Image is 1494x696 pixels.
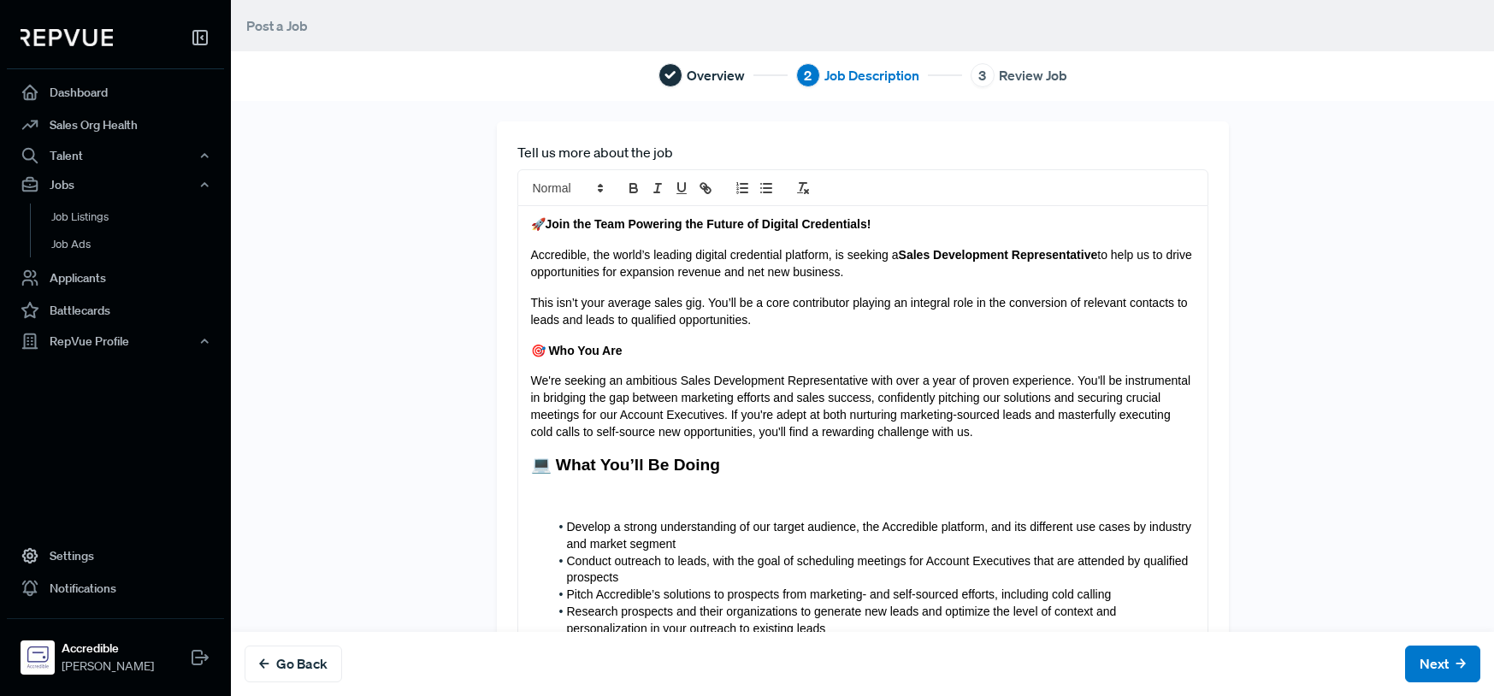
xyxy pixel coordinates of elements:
a: Job Ads [30,231,247,258]
span: Review Job [999,65,1067,86]
span: We're seeking an ambitious Sales Development Representative with over a year of proven experience... [531,374,1195,439]
img: Accredible [24,644,51,671]
button: Go Back [245,646,342,682]
span: Conduct outreach to leads, with the goal of scheduling meetings for Account Executives that are a... [567,554,1192,585]
span: Research prospects and their organizations to generate new leads and optimize the level of contex... [567,605,1120,635]
span: Job Description [824,65,919,86]
a: Battlecards [7,294,224,327]
button: link [694,178,717,198]
div: 3 [971,63,995,87]
button: list: ordered [730,178,754,198]
a: Notifications [7,572,224,605]
label: Tell us more about the job [517,142,673,162]
button: RepVue Profile [7,327,224,356]
button: Jobs [7,170,224,199]
span: Develop a strong understanding of our target audience, the Accredible platform, and its different... [567,520,1195,551]
div: 2 [796,63,820,87]
span: 🚀 [531,217,546,231]
strong: 💻 What You’ll Be Doing [531,456,721,474]
button: bold [622,178,646,198]
button: list: bullet [754,178,778,198]
button: Next [1405,646,1480,682]
strong: Accredible [62,640,154,658]
span: This isn’t your average sales gig. You’ll be a core contributor playing an integral role in the c... [531,296,1191,327]
a: Sales Org Health [7,109,224,141]
a: Applicants [7,262,224,294]
strong: Join the Team Powering the Future of Digital Credentials! [546,217,871,231]
button: italic [646,178,670,198]
button: clean [791,178,815,198]
a: AccredibleAccredible[PERSON_NAME] [7,618,224,682]
span: Pitch Accredible’s solutions to prospects from marketing- and self-sourced efforts, including col... [567,587,1112,601]
strong: Sales Development Representative [899,248,1098,262]
span: Overview [687,65,745,86]
button: underline [670,178,694,198]
span: [PERSON_NAME] [62,658,154,675]
a: Job Listings [30,203,247,231]
img: RepVue [21,29,113,46]
strong: 🎯 Who You Are [531,344,623,357]
a: Settings [7,540,224,572]
a: Dashboard [7,76,224,109]
span: to help us to drive opportunities for expansion revenue and net new business. [531,248,1196,279]
button: Talent [7,141,224,170]
span: Post a Job [246,17,308,34]
span: Accredible, the world’s leading digital credential platform, is seeking a [531,248,899,262]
